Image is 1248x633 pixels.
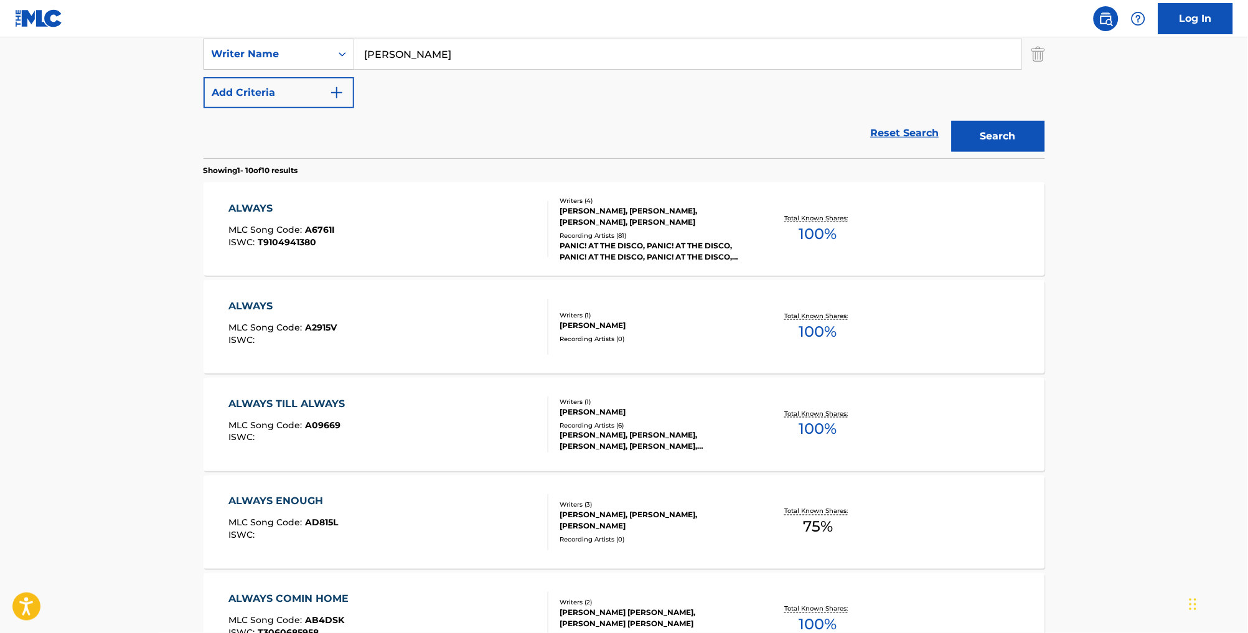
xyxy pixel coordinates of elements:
div: ALWAYS COMIN HOME [228,592,355,607]
span: MLC Song Code : [228,322,305,333]
img: help [1131,11,1146,26]
div: [PERSON_NAME], [PERSON_NAME], [PERSON_NAME], [PERSON_NAME] [560,205,748,228]
div: Writers ( 2 ) [560,598,748,607]
div: Drag [1189,586,1197,623]
img: Delete Criterion [1031,39,1045,70]
p: Total Known Shares: [785,604,852,614]
button: Add Criteria [204,77,354,108]
span: A2915V [305,322,337,333]
span: 100 % [799,223,837,245]
span: MLC Song Code : [228,517,305,528]
span: MLC Song Code : [228,420,305,431]
div: Writer Name [212,47,324,62]
div: ALWAYS ENOUGH [228,494,338,509]
a: ALWAYSMLC Song Code:A6761IISWC:T9104941380Writers (4)[PERSON_NAME], [PERSON_NAME], [PERSON_NAME],... [204,182,1045,276]
div: Recording Artists ( 6 ) [560,421,748,430]
a: Public Search [1094,6,1119,31]
div: Recording Artists ( 81 ) [560,231,748,240]
p: Total Known Shares: [785,409,852,418]
span: AB4DSK [305,615,344,626]
div: [PERSON_NAME], [PERSON_NAME], [PERSON_NAME] [560,510,748,532]
span: ISWC : [228,237,258,248]
div: [PERSON_NAME] [560,320,748,331]
a: ALWAYSMLC Song Code:A2915VISWC:Writers (1)[PERSON_NAME]Recording Artists (0)Total Known Shares:100% [204,280,1045,373]
div: Writers ( 1 ) [560,397,748,406]
p: Total Known Shares: [785,213,852,223]
span: MLC Song Code : [228,224,305,235]
img: search [1099,11,1114,26]
img: 9d2ae6d4665cec9f34b9.svg [329,85,344,100]
span: 100 % [799,321,837,343]
span: ISWC : [228,334,258,345]
span: A09669 [305,420,340,431]
span: A6761I [305,224,335,235]
div: PANIC! AT THE DISCO, PANIC! AT THE DISCO, PANIC! AT THE DISCO, PANIC! AT THE DISCO, PANIC! AT THE... [560,240,748,263]
span: 75 % [803,516,833,538]
img: MLC Logo [15,9,63,27]
a: ALWAYS TILL ALWAYSMLC Song Code:A09669ISWC:Writers (1)[PERSON_NAME]Recording Artists (6)[PERSON_N... [204,378,1045,471]
p: Showing 1 - 10 of 10 results [204,165,298,176]
span: 100 % [799,418,837,441]
iframe: Chat Widget [1186,573,1248,633]
div: [PERSON_NAME] [560,406,748,418]
div: Writers ( 3 ) [560,500,748,510]
div: [PERSON_NAME] [PERSON_NAME], [PERSON_NAME] [PERSON_NAME] [560,607,748,630]
div: Help [1126,6,1151,31]
p: Total Known Shares: [785,311,852,321]
div: ALWAYS TILL ALWAYS [228,396,351,411]
p: Total Known Shares: [785,507,852,516]
a: Log In [1158,3,1233,34]
div: Recording Artists ( 0 ) [560,535,748,545]
span: AD815L [305,517,338,528]
span: ISWC : [228,530,258,541]
div: Writers ( 1 ) [560,311,748,320]
button: Search [952,121,1045,152]
a: ALWAYS ENOUGHMLC Song Code:AD815LISWC:Writers (3)[PERSON_NAME], [PERSON_NAME], [PERSON_NAME]Recor... [204,476,1045,569]
div: ALWAYS [228,299,337,314]
a: Reset Search [865,120,945,147]
div: Recording Artists ( 0 ) [560,334,748,344]
span: T9104941380 [258,237,316,248]
span: MLC Song Code : [228,615,305,626]
span: ISWC : [228,432,258,443]
div: ALWAYS [228,201,335,216]
div: [PERSON_NAME], [PERSON_NAME], [PERSON_NAME], [PERSON_NAME], [PERSON_NAME] [560,430,748,452]
div: Writers ( 4 ) [560,196,748,205]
